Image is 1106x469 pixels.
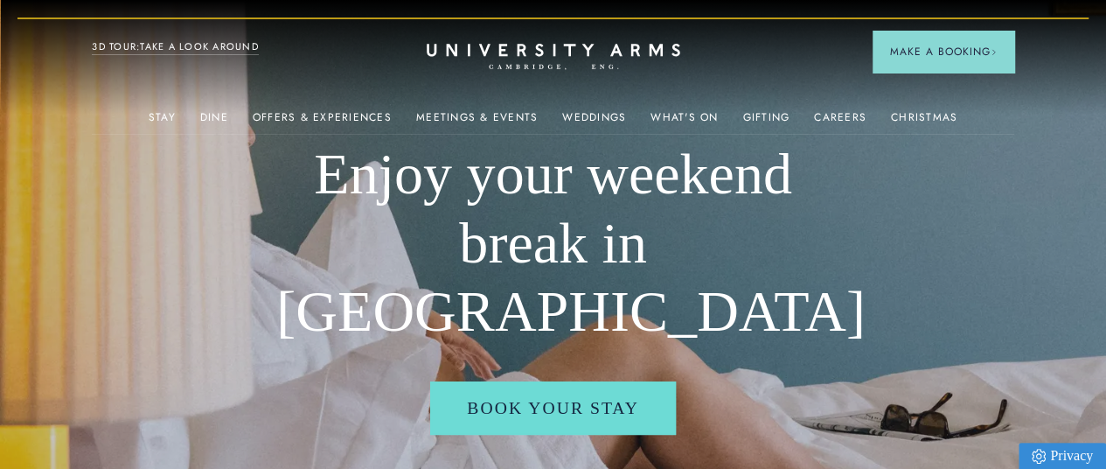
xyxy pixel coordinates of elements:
[1019,443,1106,469] a: Privacy
[891,111,957,134] a: Christmas
[430,381,676,436] a: Book your stay
[814,111,866,134] a: Careers
[562,111,626,134] a: Weddings
[416,111,538,134] a: Meetings & Events
[427,44,680,71] a: Home
[742,111,790,134] a: Gifting
[200,111,228,134] a: Dine
[873,31,1014,73] button: Make a BookingArrow icon
[991,49,997,55] img: Arrow icon
[890,44,997,59] span: Make a Booking
[149,111,176,134] a: Stay
[650,111,718,134] a: What's On
[253,111,392,134] a: Offers & Experiences
[1032,449,1046,464] img: Privacy
[92,39,259,55] a: 3D TOUR:TAKE A LOOK AROUND
[276,140,830,346] h1: Enjoy your weekend break in [GEOGRAPHIC_DATA]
